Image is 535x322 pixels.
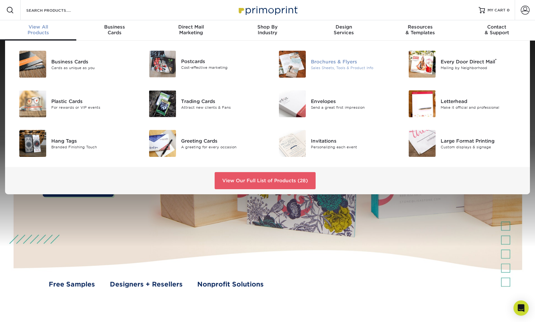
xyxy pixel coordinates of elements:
[236,3,299,17] img: Primoprint
[149,51,176,77] img: Postcards
[441,144,522,150] div: Custom displays & signage
[279,90,306,117] img: Envelopes
[51,144,133,150] div: Branded Finishing Touch
[459,24,535,35] div: & Support
[229,24,305,30] span: Shop By
[181,58,263,65] div: Postcards
[153,20,229,41] a: Direct MailMarketing
[459,24,535,30] span: Contact
[311,105,393,110] div: Send a great first impression
[279,51,306,78] img: Brochures & Flyers
[13,127,133,159] a: Hang Tags Hang Tags Branded Finishing Touch
[153,24,229,30] span: Direct Mail
[19,90,46,117] img: Plastic Cards
[402,48,522,80] a: Every Door Direct Mail Every Door Direct Mail® Mailing by Neighborhood
[311,144,393,150] div: Personalizing each event
[19,51,46,78] img: Business Cards
[441,98,522,105] div: Letterhead
[311,58,393,65] div: Brochures & Flyers
[142,88,263,120] a: Trading Cards Trading Cards Attract new clients & Fans
[229,20,305,41] a: Shop ByIndustry
[13,88,133,120] a: Plastic Cards Plastic Cards For rewards or VIP events
[51,137,133,144] div: Hang Tags
[142,127,263,159] a: Greeting Cards Greeting Cards A greeting for every occasion
[51,65,133,70] div: Cards as unique as you
[181,65,263,70] div: Cost-effective marketing
[441,137,522,144] div: Large Format Printing
[409,130,436,157] img: Large Format Printing
[51,58,133,65] div: Business Cards
[441,58,522,65] div: Every Door Direct Mail
[181,105,263,110] div: Attract new clients & Fans
[311,98,393,105] div: Envelopes
[76,24,153,30] span: Business
[142,48,263,80] a: Postcards Postcards Cost-effective marketing
[49,280,95,289] a: Free Samples
[181,137,263,144] div: Greeting Cards
[507,8,510,12] span: 0
[382,20,458,41] a: Resources& Templates
[409,51,436,78] img: Every Door Direct Mail
[382,24,458,30] span: Resources
[306,24,382,30] span: Design
[279,130,306,157] img: Invitations
[110,280,183,289] a: Designers + Resellers
[311,137,393,144] div: Invitations
[26,6,87,14] input: SEARCH PRODUCTS.....
[402,127,522,159] a: Large Format Printing Large Format Printing Custom displays & signage
[441,105,522,110] div: Make it official and professional
[306,20,382,41] a: DesignServices
[229,24,305,35] div: Industry
[402,88,522,120] a: Letterhead Letterhead Make it official and professional
[215,172,316,189] a: View Our Full List of Products (28)
[181,144,263,150] div: A greeting for every occasion
[149,130,176,157] img: Greeting Cards
[272,127,393,159] a: Invitations Invitations Personalizing each event
[181,98,263,105] div: Trading Cards
[488,8,506,13] span: MY CART
[51,105,133,110] div: For rewards or VIP events
[495,58,497,62] sup: ®
[13,48,133,80] a: Business Cards Business Cards Cards as unique as you
[76,20,153,41] a: BusinessCards
[311,65,393,70] div: Sales Sheets, Tools & Product Info
[51,98,133,105] div: Plastic Cards
[272,48,393,80] a: Brochures & Flyers Brochures & Flyers Sales Sheets, Tools & Product Info
[459,20,535,41] a: Contact& Support
[409,90,436,117] img: Letterhead
[272,88,393,120] a: Envelopes Envelopes Send a great first impression
[441,65,522,70] div: Mailing by Neighborhood
[153,24,229,35] div: Marketing
[197,280,264,289] a: Nonprofit Solutions
[382,24,458,35] div: & Templates
[149,90,176,117] img: Trading Cards
[19,130,46,157] img: Hang Tags
[513,300,529,316] div: Open Intercom Messenger
[76,24,153,35] div: Cards
[306,24,382,35] div: Services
